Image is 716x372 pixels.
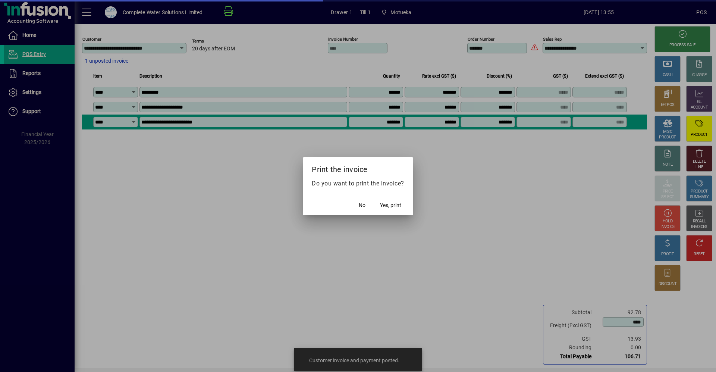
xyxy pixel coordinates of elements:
[377,199,404,212] button: Yes, print
[350,199,374,212] button: No
[312,179,404,188] p: Do you want to print the invoice?
[380,201,401,209] span: Yes, print
[359,201,365,209] span: No
[303,157,413,179] h2: Print the invoice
